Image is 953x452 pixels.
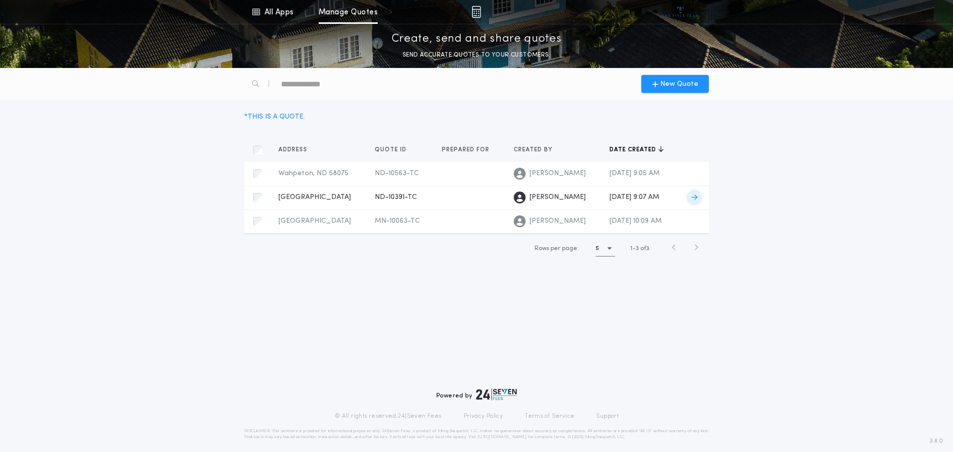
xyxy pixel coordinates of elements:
[278,217,351,225] span: [GEOGRAPHIC_DATA]
[610,170,660,177] span: [DATE] 9:05 AM
[375,145,414,155] button: Quote ID
[610,146,658,154] span: Date created
[930,437,943,446] span: 3.8.0
[403,50,550,60] p: SEND ACCURATE QUOTES TO YOUR CUSTOMERS.
[636,246,639,252] span: 3
[610,194,659,201] span: [DATE] 9:07 AM
[530,216,586,226] span: [PERSON_NAME]
[392,31,562,47] p: Create, send and share quotes
[530,169,586,179] span: [PERSON_NAME]
[244,112,305,122] div: * THIS IS A QUOTE.
[535,246,579,252] span: Rows per page:
[375,170,419,177] span: ND-10563-TC
[472,6,481,18] img: img
[662,7,699,17] img: vs-icon
[610,145,664,155] button: Date created
[660,79,698,89] span: New Quote
[596,412,618,420] a: Support
[278,170,348,177] span: Wahpeton, ND 58075
[375,146,408,154] span: Quote ID
[278,146,309,154] span: Address
[610,217,662,225] span: [DATE] 10:09 AM
[375,194,417,201] span: ND-10391-TC
[514,146,554,154] span: Created by
[530,193,586,202] span: [PERSON_NAME]
[335,412,442,420] p: © All rights reserved. 24|Seven Fees
[278,194,351,201] span: [GEOGRAPHIC_DATA]
[596,244,599,254] h1: 5
[514,145,560,155] button: Created by
[640,244,649,253] span: of 3
[596,241,615,257] button: 5
[436,388,517,400] div: Powered by
[375,217,420,225] span: MN-10063-TC
[477,435,527,439] a: [URL][DOMAIN_NAME]
[525,412,574,420] a: Terms of Service
[464,412,503,420] a: Privacy Policy
[244,428,709,440] p: DISCLAIMER: This estimate is provided for informational purposes only. 24|Seven Fees, a product o...
[641,75,709,93] button: New Quote
[630,246,632,252] span: 1
[278,145,315,155] button: Address
[442,146,491,154] span: Prepared for
[476,388,517,400] img: logo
